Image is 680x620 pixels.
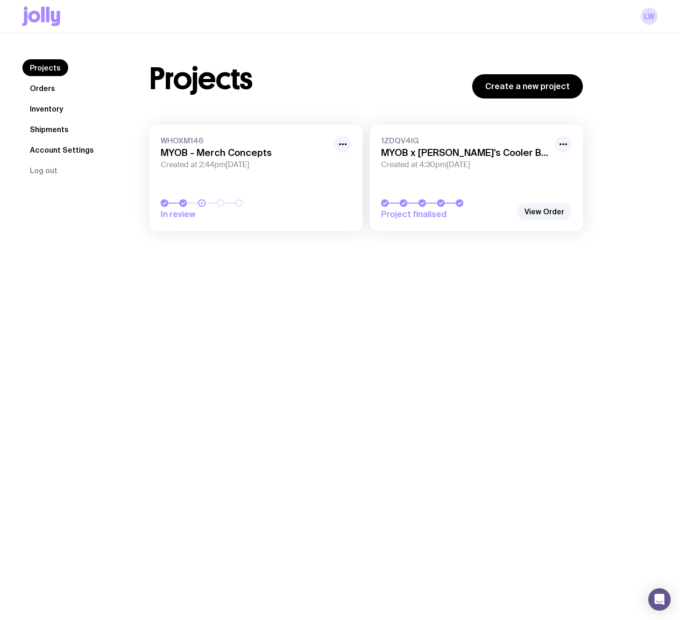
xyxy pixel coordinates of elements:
[370,125,583,231] a: 1ZDQV4IGMYOB x [PERSON_NAME]'s Cooler BagsCreated at 4:30pm[DATE]Project finalised
[161,160,329,169] span: Created at 2:44pm[DATE]
[161,147,329,158] h3: MYOB - Merch Concepts
[22,121,76,138] a: Shipments
[641,8,658,25] a: LW
[149,64,253,94] h1: Projects
[381,147,549,158] h3: MYOB x [PERSON_NAME]'s Cooler Bags
[381,209,512,220] span: Project finalised
[517,203,572,220] a: View Order
[161,136,329,145] span: WHOXM146
[22,162,65,179] button: Log out
[22,80,63,97] a: Orders
[161,209,291,220] span: In review
[22,141,101,158] a: Account Settings
[648,588,671,611] div: Open Intercom Messenger
[22,100,71,117] a: Inventory
[149,125,362,231] a: WHOXM146MYOB - Merch ConceptsCreated at 2:44pm[DATE]In review
[22,59,68,76] a: Projects
[381,160,549,169] span: Created at 4:30pm[DATE]
[472,74,583,99] a: Create a new project
[381,136,549,145] span: 1ZDQV4IG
